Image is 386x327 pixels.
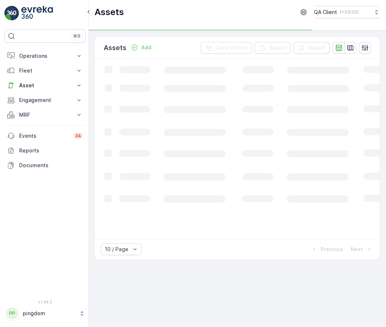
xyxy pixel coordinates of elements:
p: Next [351,246,363,253]
button: Add [128,43,154,52]
img: logo [4,6,19,21]
p: Events [19,132,69,140]
p: Reports [19,147,83,154]
p: Clear Filters [215,44,247,52]
a: Documents [4,158,86,173]
p: Export [269,44,286,52]
p: QA Client [314,8,337,16]
p: Fleet [19,67,71,74]
button: Engagement [4,93,86,108]
p: ⌘B [73,33,81,39]
button: QA Client(+03:00) [314,6,380,18]
button: MRF [4,108,86,122]
span: v 1.49.2 [4,300,86,304]
button: Fleet [4,63,86,78]
a: Events34 [4,129,86,143]
button: Clear Filters [201,42,252,54]
p: Asset [19,82,71,89]
p: pingdom [23,310,75,317]
button: Import [294,42,330,54]
p: Previous [321,246,343,253]
button: PPpingdom [4,306,86,321]
p: ( +03:00 ) [340,9,359,15]
p: Engagement [19,96,71,104]
img: logo_light-DOdMpM7g.png [21,6,53,21]
button: Export [255,42,291,54]
p: Documents [19,162,83,169]
p: Import [308,44,325,52]
p: Add [141,44,151,51]
button: Asset [4,78,86,93]
p: Assets [94,6,124,18]
p: MRF [19,111,71,119]
div: PP [6,307,18,319]
p: Assets [104,43,126,53]
p: 34 [75,133,81,139]
button: Operations [4,49,86,63]
p: Operations [19,52,71,60]
a: Reports [4,143,86,158]
button: Previous [310,245,344,254]
button: Next [350,245,374,254]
